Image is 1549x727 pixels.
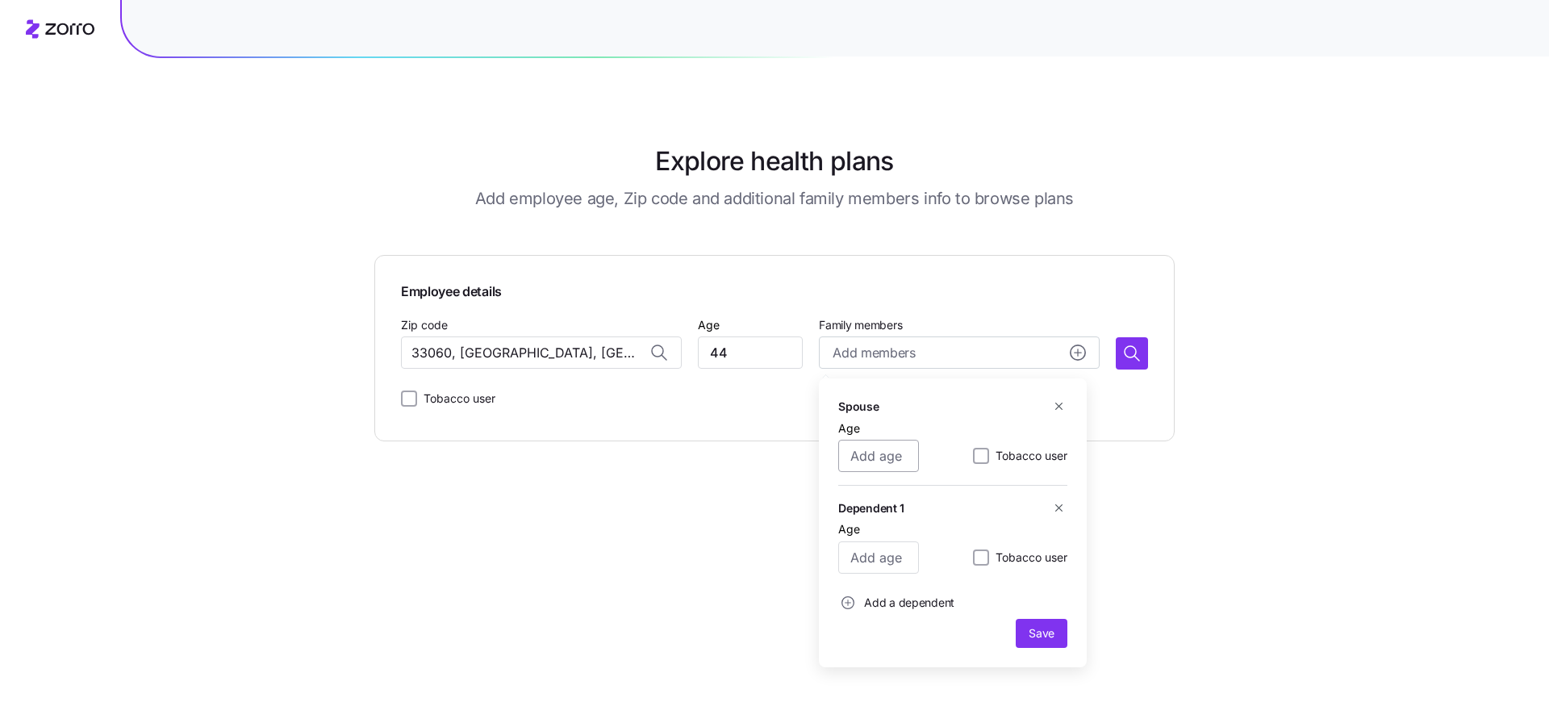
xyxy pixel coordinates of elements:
[838,398,879,415] h5: Spouse
[838,420,860,437] label: Age
[698,336,803,369] input: Add age
[698,316,720,334] label: Age
[989,548,1067,567] label: Tobacco user
[819,317,1100,333] span: Family members
[864,595,954,611] span: Add a dependent
[655,142,893,181] h1: Explore health plans
[819,336,1100,369] button: Add membersadd icon
[819,378,1087,667] div: Add membersadd icon
[833,343,915,363] span: Add members
[838,587,954,619] button: Add a dependent
[838,520,860,538] label: Age
[838,541,919,574] input: Add age
[838,440,919,472] input: Add age
[1029,625,1054,641] span: Save
[1070,345,1086,361] svg: add icon
[838,499,904,516] h5: Dependent 1
[1016,619,1067,648] button: Save
[475,187,1074,210] h3: Add employee age, Zip code and additional family members info to browse plans
[989,446,1067,466] label: Tobacco user
[841,596,854,609] svg: add icon
[401,316,448,334] label: Zip code
[401,282,1148,302] span: Employee details
[417,389,495,408] label: Tobacco user
[401,336,682,369] input: Zip code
